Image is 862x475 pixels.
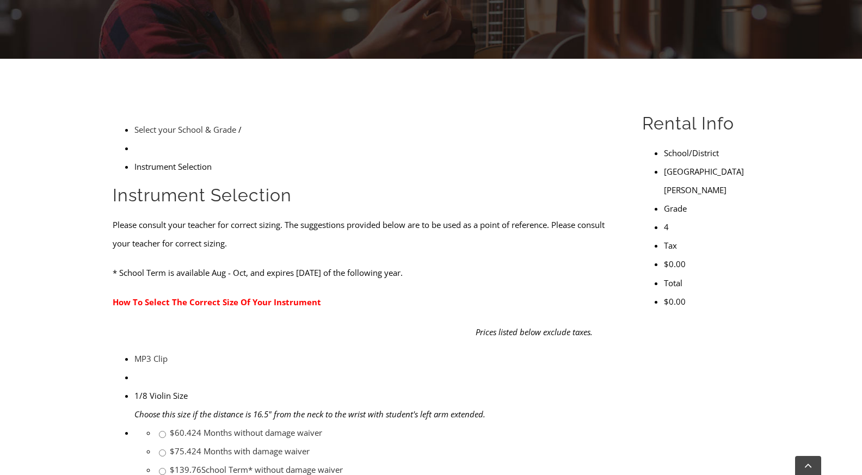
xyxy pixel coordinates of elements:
[170,427,196,438] span: $60.42
[170,446,310,457] a: $75.424 Months with damage waiver
[170,464,201,475] span: $139.76
[664,274,749,292] li: Total
[664,292,749,311] li: $0.00
[134,386,617,405] div: 1/8 Violin Size
[642,112,749,135] h2: Rental Info
[113,215,617,252] p: Please consult your teacher for correct sizing. The suggestions provided below are to be used as ...
[134,353,168,364] a: MP3 Clip
[134,157,617,176] li: Instrument Selection
[113,263,617,282] p: * School Term is available Aug - Oct, and expires [DATE] of the following year.
[476,326,593,337] em: Prices listed below exclude taxes.
[170,446,196,457] span: $75.42
[238,124,242,135] span: /
[134,124,236,135] a: Select your School & Grade
[113,184,617,207] h2: Instrument Selection
[113,297,321,307] a: How To Select The Correct Size Of Your Instrument
[664,199,749,218] li: Grade
[134,409,485,420] em: Choose this size if the distance is 16.5" from the neck to the wrist with student's left arm exte...
[664,255,749,273] li: $0.00
[664,144,749,162] li: School/District
[664,218,749,236] li: 4
[664,236,749,255] li: Tax
[170,427,322,438] a: $60.424 Months without damage waiver
[664,162,749,199] li: [GEOGRAPHIC_DATA][PERSON_NAME]
[170,464,343,475] a: $139.76School Term* without damage waiver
